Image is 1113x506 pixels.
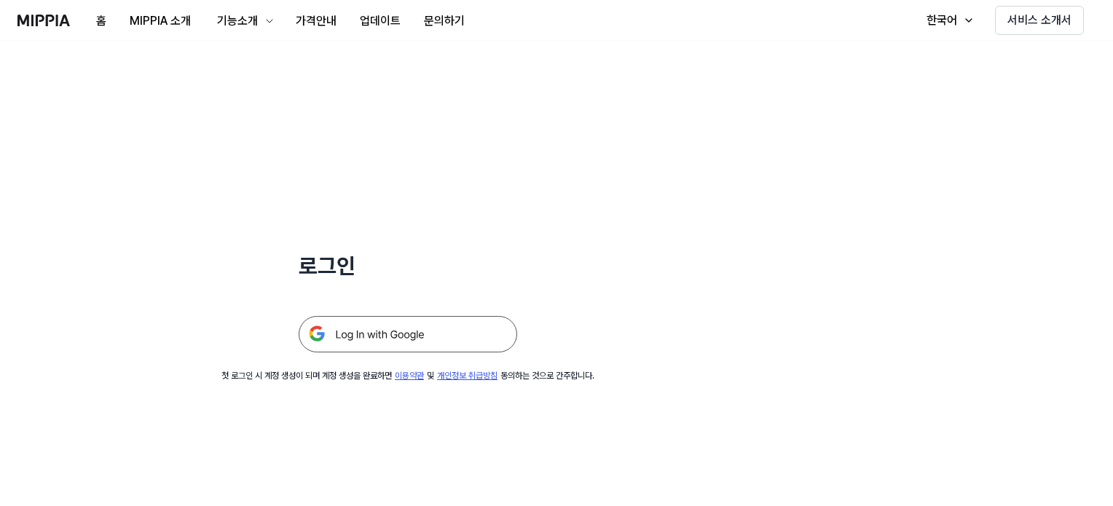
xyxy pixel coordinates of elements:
[299,316,517,352] img: 구글 로그인 버튼
[348,1,412,41] a: 업데이트
[437,371,497,381] a: 개인정보 취급방침
[221,370,594,382] div: 첫 로그인 시 계정 생성이 되며 계정 생성을 완료하면 및 동의하는 것으로 간주합니다.
[348,7,412,36] button: 업데이트
[214,12,261,30] div: 기능소개
[912,6,983,35] button: 한국어
[284,7,348,36] button: 가격안내
[17,15,70,26] img: logo
[995,6,1084,35] button: 서비스 소개서
[202,7,284,36] button: 기능소개
[84,7,118,36] button: 홈
[395,371,424,381] a: 이용약관
[299,250,517,281] h1: 로그인
[118,7,202,36] button: MIPPIA 소개
[924,12,960,29] div: 한국어
[412,7,476,36] button: 문의하기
